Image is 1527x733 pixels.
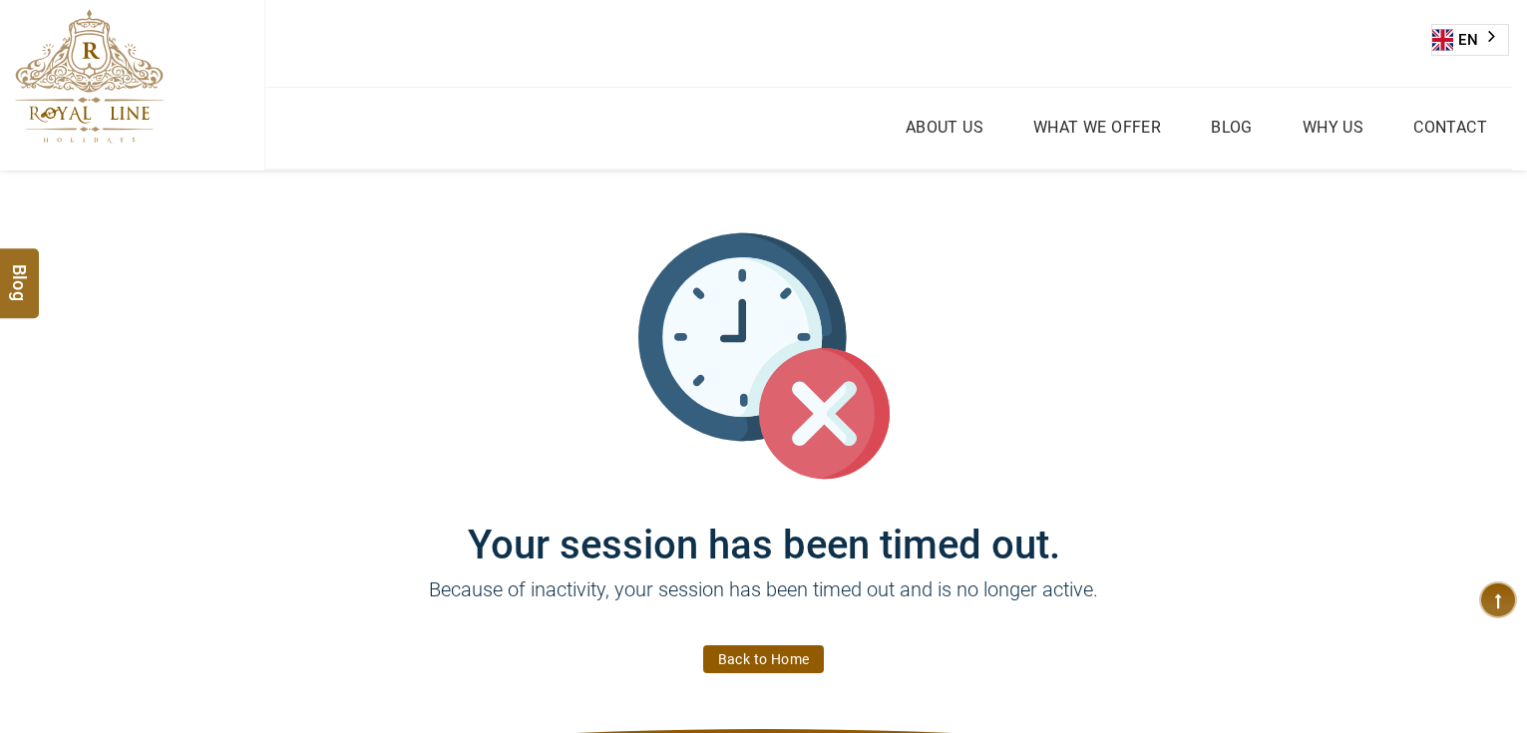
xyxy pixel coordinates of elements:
a: EN [1432,25,1508,55]
iframe: chat widget [1403,608,1527,703]
a: Blog [1206,113,1258,142]
a: Why Us [1298,113,1368,142]
p: Because of inactivity, your session has been timed out and is no longer active. [166,574,1362,634]
img: session_time_out.svg [638,230,890,482]
a: Back to Home [703,645,825,673]
a: Contact [1408,113,1492,142]
a: About Us [901,113,988,142]
span: Blog [7,263,33,280]
a: What we Offer [1028,113,1166,142]
img: The Royal Line Holidays [15,9,164,144]
h1: Your session has been timed out. [166,482,1362,568]
aside: Language selected: English [1431,24,1509,56]
div: Language [1431,24,1509,56]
